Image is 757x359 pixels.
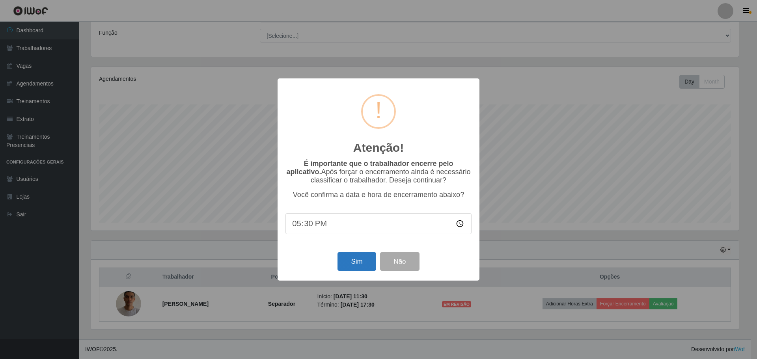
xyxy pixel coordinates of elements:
button: Não [380,252,419,271]
p: Após forçar o encerramento ainda é necessário classificar o trabalhador. Deseja continuar? [285,160,472,184]
h2: Atenção! [353,141,404,155]
b: É importante que o trabalhador encerre pelo aplicativo. [286,160,453,176]
button: Sim [337,252,376,271]
p: Você confirma a data e hora de encerramento abaixo? [285,191,472,199]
